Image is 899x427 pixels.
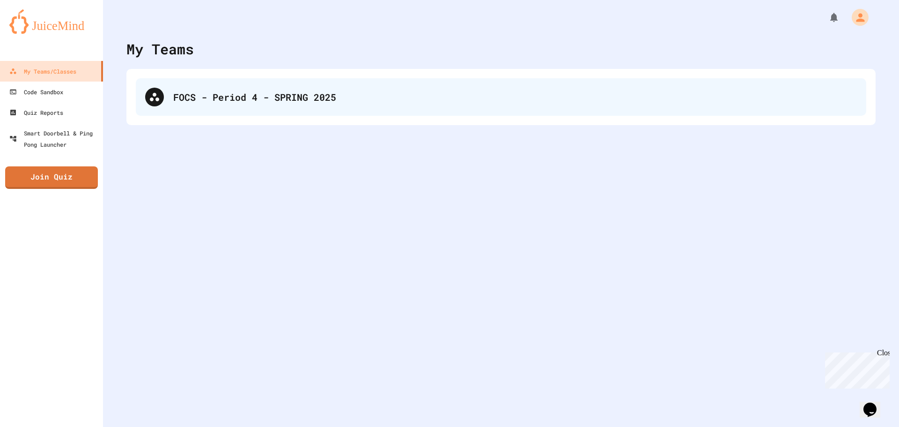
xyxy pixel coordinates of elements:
div: Smart Doorbell & Ping Pong Launcher [9,127,99,150]
div: My Teams [126,38,194,60]
div: FOCS - Period 4 - SPRING 2025 [173,90,857,104]
a: Join Quiz [5,166,98,189]
div: Code Sandbox [9,86,63,97]
div: My Teams/Classes [9,66,76,77]
div: Chat with us now!Close [4,4,65,60]
div: FOCS - Period 4 - SPRING 2025 [136,78,866,116]
img: logo-orange.svg [9,9,94,34]
iframe: chat widget [821,349,890,389]
div: Quiz Reports [9,107,63,118]
div: My Account [842,7,871,28]
div: My Notifications [811,9,842,25]
iframe: chat widget [860,390,890,418]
